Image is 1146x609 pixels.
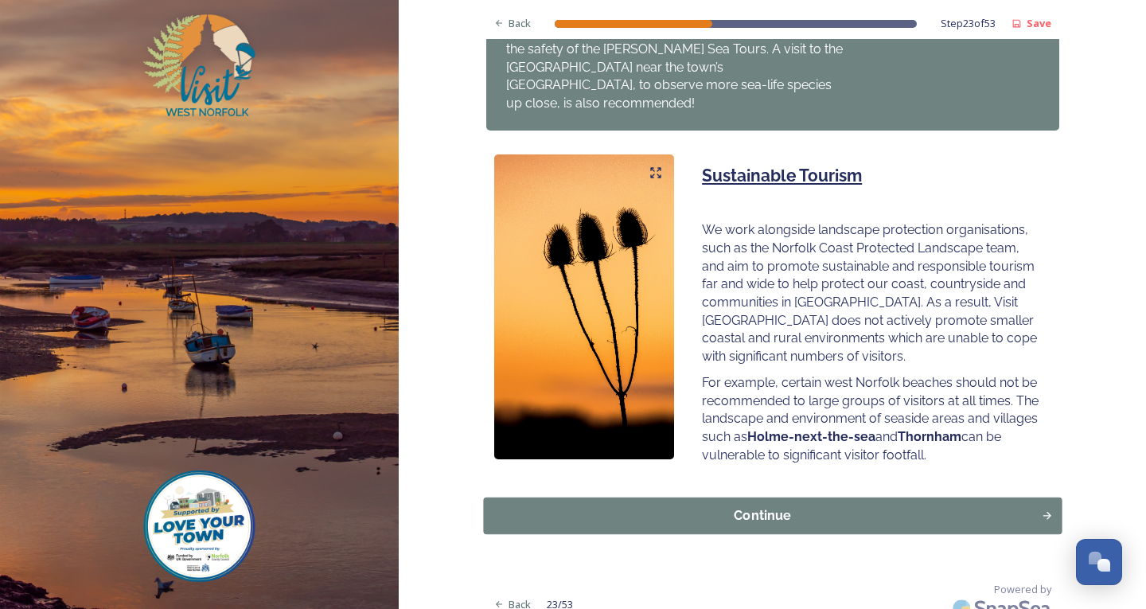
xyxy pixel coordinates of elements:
p: For example, certain west Norfolk beaches should not be recommended to large groups of visitors a... [702,374,1039,465]
strong: Thornham [898,429,961,444]
span: Back [509,16,531,31]
strong: Holme-next-the-sea [747,429,875,444]
u: Sustainable Tourism [702,166,862,185]
span: Step 23 of 53 [941,16,996,31]
span: Powered by [994,582,1051,597]
button: Open Chat [1076,539,1122,585]
p: We work alongside landscape protection organisations, such as the Norfolk Coast Protected Landsca... [702,221,1039,366]
button: Continue [483,498,1062,534]
strong: Save [1027,16,1051,30]
div: Continue [492,506,1032,525]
